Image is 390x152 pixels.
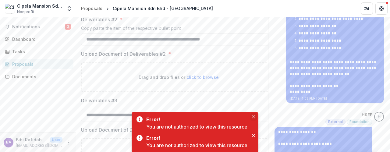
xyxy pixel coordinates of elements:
p: Deliverables #2 [81,16,117,23]
span: Foundation [349,120,370,124]
p: Drag and drop files or [139,74,219,80]
p: [DATE] 4:03 PM • [DATE] [290,96,380,101]
p: Deliverables #3 [81,97,117,104]
div: Cipela Mansion Sdn Bhd - [GEOGRAPHIC_DATA] [113,5,213,12]
a: Documents [2,72,73,82]
div: Cipela Mansion Sdn Bhd [17,3,62,9]
div: Proposals [12,61,69,67]
a: Proposals [2,59,73,69]
button: Get Help [375,2,388,15]
button: More [65,139,72,146]
span: 3 [65,24,71,30]
p: Bibi Rafidah [PERSON_NAME] [16,136,48,143]
button: Open entity switcher [65,2,73,15]
span: External [328,120,343,124]
div: Error! [146,134,246,142]
a: Tasks [2,47,73,57]
div: You are not authorized to view this resource. [146,142,249,149]
div: HSEF [378,115,381,118]
div: Dashboard [12,36,69,42]
p: [EMAIL_ADDRESS][DOMAIN_NAME] [16,143,62,148]
div: Tasks [12,48,69,55]
p: Upload Document of Deliverables #3 [81,126,166,133]
nav: breadcrumb [79,4,215,13]
div: You are not authorized to view this resource. [146,123,249,130]
span: Notifications [12,24,65,30]
span: click to browse [186,75,219,80]
img: Cipela Mansion Sdn Bhd [5,4,15,13]
div: Copy paste the item of the respective bullet point [81,26,276,33]
span: Nonprofit [17,9,34,15]
a: Dashboard [2,34,73,44]
p: HSEF [362,112,372,118]
p: User [50,137,62,143]
div: Error! [146,116,246,123]
div: Proposals [81,5,102,12]
button: Notifications3 [2,22,73,32]
button: Partners [361,2,373,15]
button: Close [250,113,257,121]
div: Bibi Rafidah Mohd Amin [6,140,11,144]
div: Documents [12,73,69,80]
p: Upload Document of Deliverables #2 [81,50,166,58]
a: Proposals [79,4,105,13]
button: Close [250,132,257,139]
